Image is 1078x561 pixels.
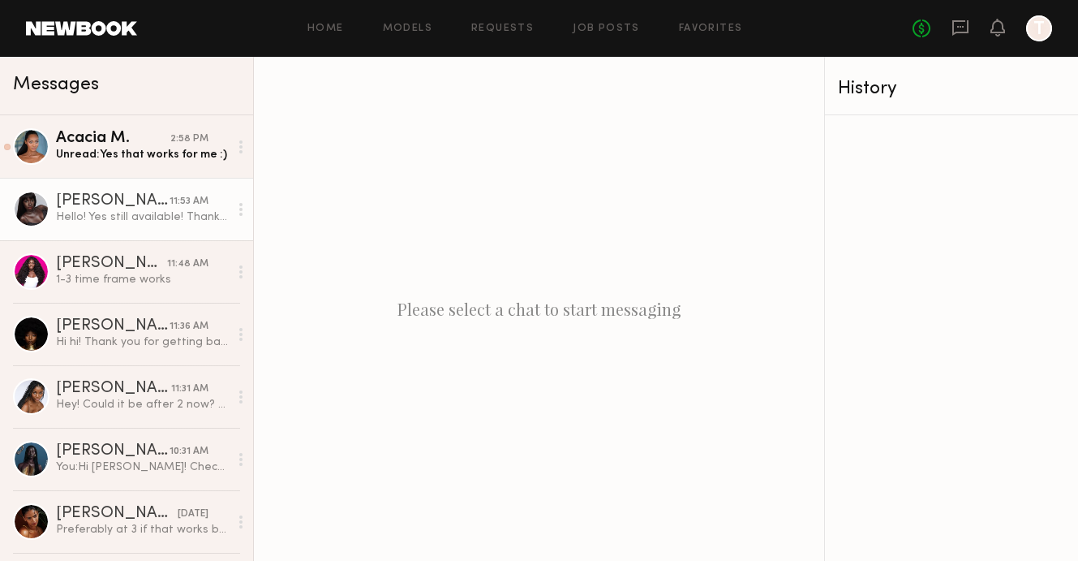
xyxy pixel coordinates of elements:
[254,57,824,561] div: Please select a chat to start messaging
[178,507,208,522] div: [DATE]
[56,209,229,225] div: Hello! Yes still available! Thank you !!
[838,80,1065,98] div: History
[56,522,229,537] div: Preferably at 3 if that works but I’m flexible
[56,193,170,209] div: [PERSON_NAME]
[573,24,640,34] a: Job Posts
[679,24,743,34] a: Favorites
[170,444,208,460] div: 10:31 AM
[56,460,229,475] div: You: Hi [PERSON_NAME]! Checking in to see if you would be available for a swatch test [DATE][DATE...
[167,257,208,272] div: 11:48 AM
[471,24,534,34] a: Requests
[56,147,229,162] div: Unread: Yes that works for me :)
[170,319,208,334] div: 11:36 AM
[56,334,229,350] div: Hi hi! Thank you for getting back to me. Yes, I am still available. The timing works. I’ll be on ...
[170,194,208,209] div: 11:53 AM
[56,397,229,412] div: Hey! Could it be after 2 now? Sorry, I realize I wrap at 1 for my other shoot so I’ll need to mak...
[56,256,167,272] div: [PERSON_NAME]
[170,132,208,147] div: 2:58 PM
[56,381,171,397] div: [PERSON_NAME]
[56,272,229,287] div: 1-3 time frame works
[13,76,99,94] span: Messages
[171,382,208,397] div: 11:31 AM
[1026,15,1052,41] a: T
[56,131,170,147] div: Acacia M.
[307,24,344,34] a: Home
[56,506,178,522] div: [PERSON_NAME]
[56,443,170,460] div: [PERSON_NAME]
[56,318,170,334] div: [PERSON_NAME]
[383,24,432,34] a: Models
